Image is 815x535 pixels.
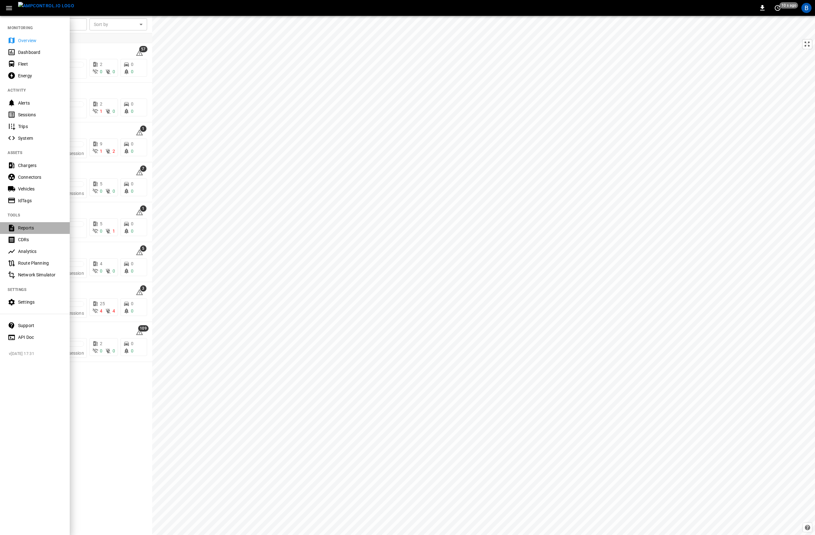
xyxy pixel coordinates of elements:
[18,37,62,44] div: Overview
[773,3,783,13] button: set refresh interval
[9,351,65,357] span: v [DATE] 17:31
[18,334,62,340] div: API Doc
[18,260,62,266] div: Route Planning
[18,100,62,106] div: Alerts
[18,112,62,118] div: Sessions
[18,49,62,55] div: Dashboard
[18,225,62,231] div: Reports
[18,186,62,192] div: Vehicles
[18,135,62,141] div: System
[18,123,62,130] div: Trips
[779,2,798,9] span: 10 s ago
[18,248,62,255] div: Analytics
[801,3,812,13] div: profile-icon
[18,174,62,180] div: Connectors
[18,61,62,67] div: Fleet
[18,322,62,329] div: Support
[18,272,62,278] div: Network Simulator
[18,73,62,79] div: Energy
[18,299,62,305] div: Settings
[18,2,74,10] img: ampcontrol.io logo
[18,236,62,243] div: CDRs
[18,162,62,169] div: Chargers
[18,197,62,204] div: IdTags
